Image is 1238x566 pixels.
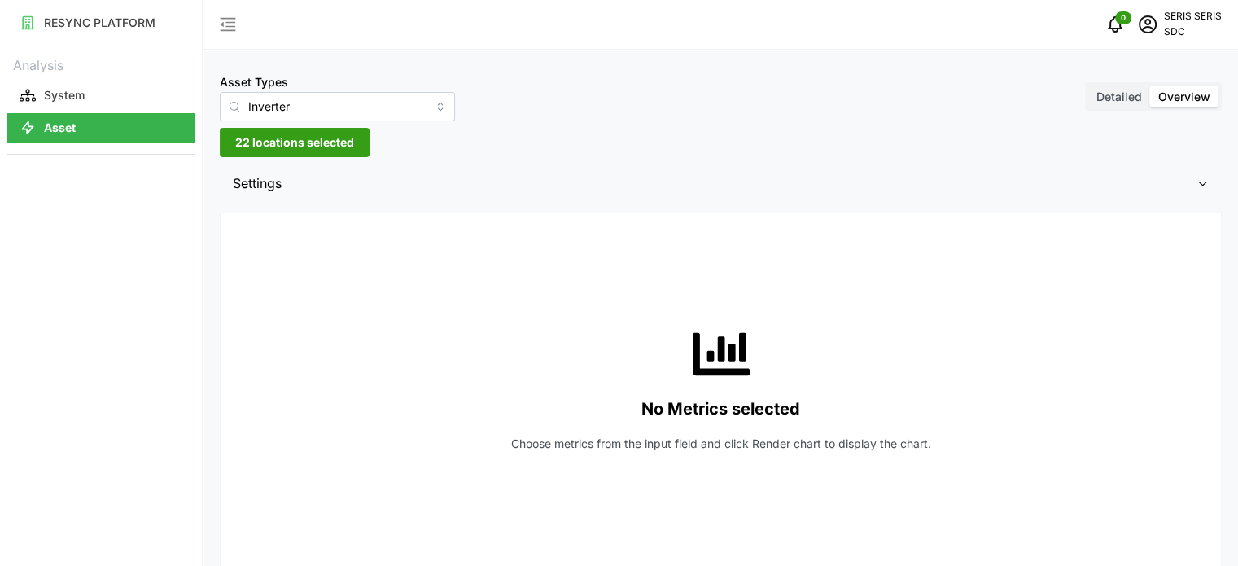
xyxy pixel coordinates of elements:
[44,87,85,103] p: System
[7,81,195,110] button: System
[44,15,155,31] p: RESYNC PLATFORM
[220,164,1222,204] button: Settings
[235,129,354,156] span: 22 locations selected
[7,52,195,76] p: Analysis
[1164,24,1222,40] p: SDC
[1131,8,1164,41] button: schedule
[1099,8,1131,41] button: notifications
[220,73,288,91] label: Asset Types
[7,7,195,39] a: RESYNC PLATFORM
[1096,90,1142,103] span: Detailed
[7,8,195,37] button: RESYNC PLATFORM
[1158,90,1210,103] span: Overview
[511,436,931,452] p: Choose metrics from the input field and click Render chart to display the chart.
[641,396,800,423] p: No Metrics selected
[1164,9,1222,24] p: SERIS SERIS
[44,120,76,136] p: Asset
[7,79,195,112] a: System
[1121,12,1126,24] span: 0
[220,128,370,157] button: 22 locations selected
[233,164,1196,204] span: Settings
[7,112,195,144] a: Asset
[7,113,195,143] button: Asset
